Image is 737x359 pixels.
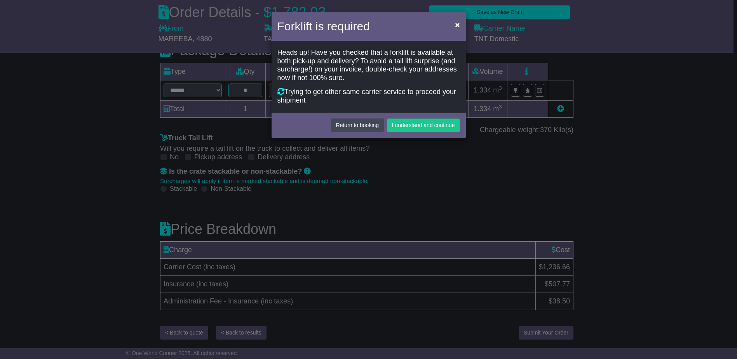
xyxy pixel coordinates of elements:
[387,119,460,132] button: I understand and continue
[331,119,384,132] button: Return to booking
[451,17,463,33] button: Close
[277,17,370,35] h4: Forklift is required
[277,49,460,82] div: Heads up! Have you checked that a forklift is available at both pick-up and delivery? To avoid a ...
[455,20,460,29] span: ×
[277,88,460,105] div: Trying to get other same carrier service to proceed your shipment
